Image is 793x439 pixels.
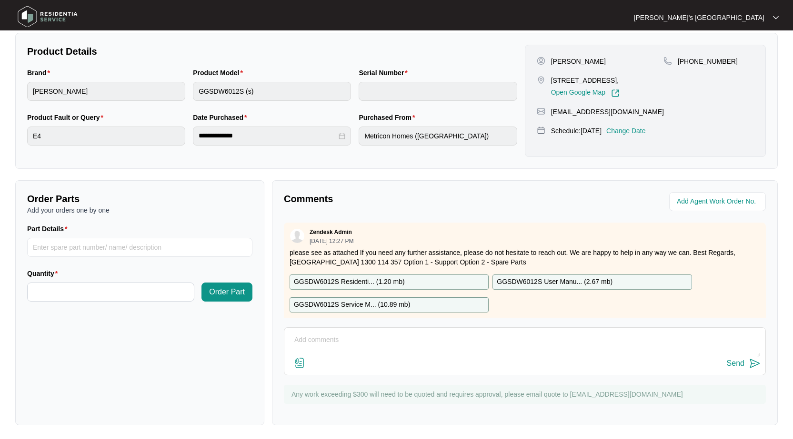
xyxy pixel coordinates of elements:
[201,283,252,302] button: Order Part
[359,127,517,146] input: Purchased From
[359,82,517,101] input: Serial Number
[611,89,620,98] img: Link-External
[678,57,738,66] p: [PHONE_NUMBER]
[310,228,352,236] p: Zendesk Admin
[497,277,612,287] p: GGSDW6012S User Manu... ( 2.67 mb )
[749,358,761,369] img: send-icon.svg
[193,113,251,122] label: Date Purchased
[294,277,405,287] p: GGSDW6012S Residenti... ( 1.20 mb )
[193,82,351,101] input: Product Model
[14,2,81,31] img: residentia service logo
[290,248,760,267] p: please see as attached If you need any further assistance, please do not hesitate to reach out. W...
[27,238,252,257] input: Part Details
[634,13,764,22] p: [PERSON_NAME]'s [GEOGRAPHIC_DATA]
[294,357,305,369] img: file-attachment-doc.svg
[773,15,779,20] img: dropdown arrow
[27,192,252,205] p: Order Parts
[27,127,185,146] input: Product Fault or Query
[27,224,71,234] label: Part Details
[294,300,410,310] p: GGSDW6012S Service M... ( 10.89 mb )
[551,107,664,117] p: [EMAIL_ADDRESS][DOMAIN_NAME]
[606,126,646,136] p: Change Date
[551,89,620,98] a: Open Google Map
[551,126,602,136] p: Schedule: [DATE]
[193,68,247,78] label: Product Model
[199,131,337,141] input: Date Purchased
[551,57,606,66] p: [PERSON_NAME]
[551,76,620,85] p: [STREET_ADDRESS],
[27,68,54,78] label: Brand
[537,107,545,116] img: map-pin
[27,269,61,278] label: Quantity
[209,286,245,298] span: Order Part
[291,390,761,399] p: Any work exceeding $300 will need to be quoted and requires approval, please email quote to [EMAI...
[27,205,252,215] p: Add your orders one by one
[537,76,545,84] img: map-pin
[27,82,185,101] input: Brand
[537,126,545,135] img: map-pin
[537,57,545,65] img: user-pin
[28,283,194,301] input: Quantity
[677,196,760,207] input: Add Agent Work Order No.
[310,238,353,244] p: [DATE] 12:27 PM
[290,229,304,243] img: user.svg
[359,68,411,78] label: Serial Number
[284,192,518,205] p: Comments
[663,57,672,65] img: map-pin
[727,357,761,370] button: Send
[27,113,107,122] label: Product Fault or Query
[359,113,419,122] label: Purchased From
[727,359,744,368] div: Send
[27,45,517,58] p: Product Details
